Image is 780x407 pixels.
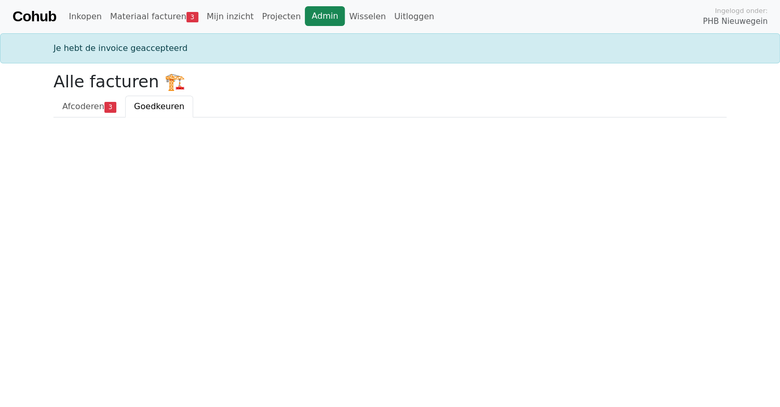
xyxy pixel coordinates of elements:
[106,6,203,27] a: Materiaal facturen3
[715,6,768,16] span: Ingelogd onder:
[345,6,390,27] a: Wisselen
[134,101,184,111] span: Goedkeuren
[53,96,125,117] a: Afcoderen3
[305,6,345,26] a: Admin
[186,12,198,22] span: 3
[258,6,305,27] a: Projecten
[62,101,104,111] span: Afcoderen
[64,6,105,27] a: Inkopen
[47,42,733,55] div: Je hebt de invoice geaccepteerd
[703,16,768,28] span: PHB Nieuwegein
[203,6,258,27] a: Mijn inzicht
[125,96,193,117] a: Goedkeuren
[12,4,56,29] a: Cohub
[390,6,438,27] a: Uitloggen
[104,102,116,112] span: 3
[53,72,727,91] h2: Alle facturen 🏗️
